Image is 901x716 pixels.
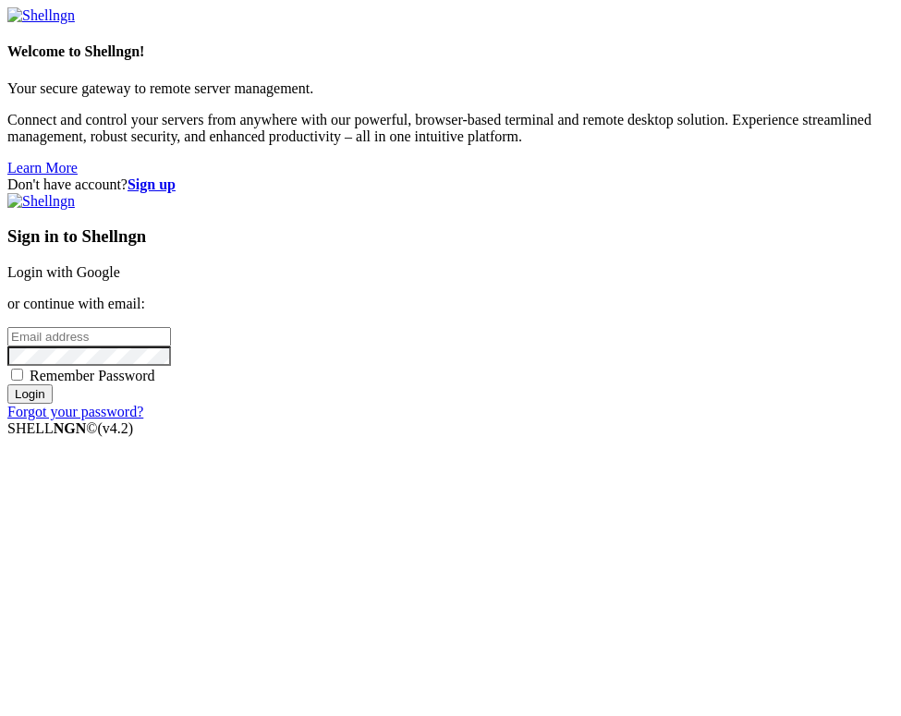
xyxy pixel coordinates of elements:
b: NGN [54,420,87,436]
input: Remember Password [11,369,23,381]
a: Sign up [128,176,176,192]
h4: Welcome to Shellngn! [7,43,894,60]
a: Forgot your password? [7,404,143,419]
span: SHELL © [7,420,133,436]
div: Don't have account? [7,176,894,193]
h3: Sign in to Shellngn [7,226,894,247]
p: Connect and control your servers from anywhere with our powerful, browser-based terminal and remo... [7,112,894,145]
input: Login [7,384,53,404]
p: or continue with email: [7,296,894,312]
span: Remember Password [30,368,155,383]
a: Login with Google [7,264,120,280]
span: 4.2.0 [98,420,134,436]
img: Shellngn [7,7,75,24]
a: Learn More [7,160,78,176]
img: Shellngn [7,193,75,210]
p: Your secure gateway to remote server management. [7,80,894,97]
input: Email address [7,327,171,346]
